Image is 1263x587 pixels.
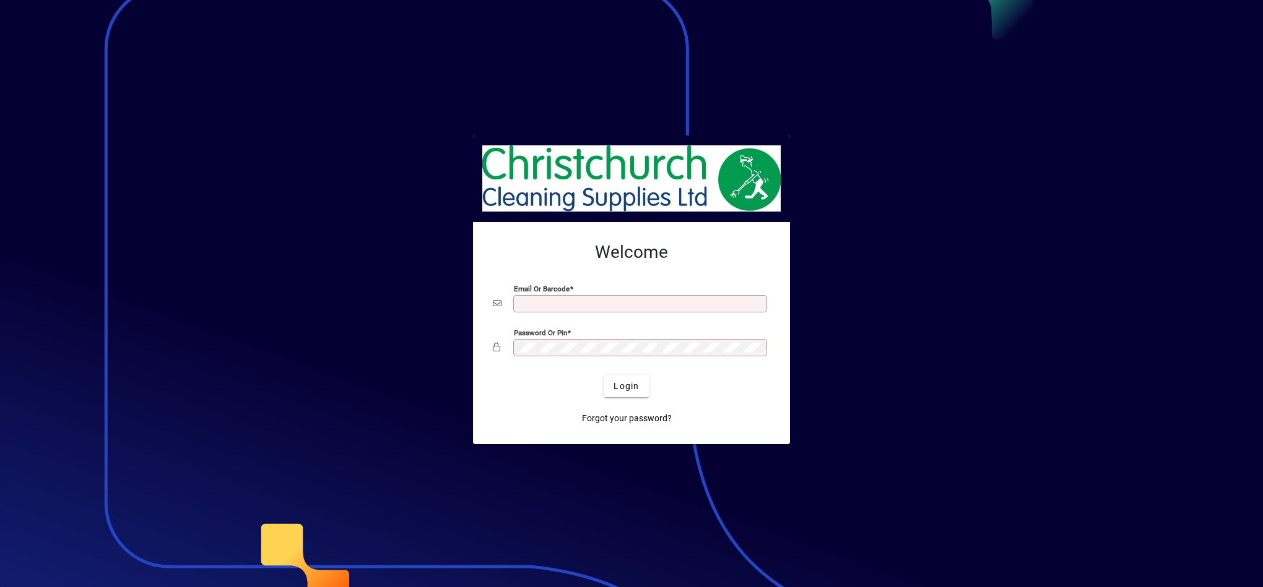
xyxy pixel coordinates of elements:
h2: Welcome [493,242,770,263]
span: Login [614,380,639,393]
mat-label: Email or Barcode [514,285,570,293]
a: Forgot your password? [577,407,677,429]
span: Forgot your password? [582,412,672,425]
mat-label: Password or Pin [514,328,567,337]
button: Login [604,375,649,397]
